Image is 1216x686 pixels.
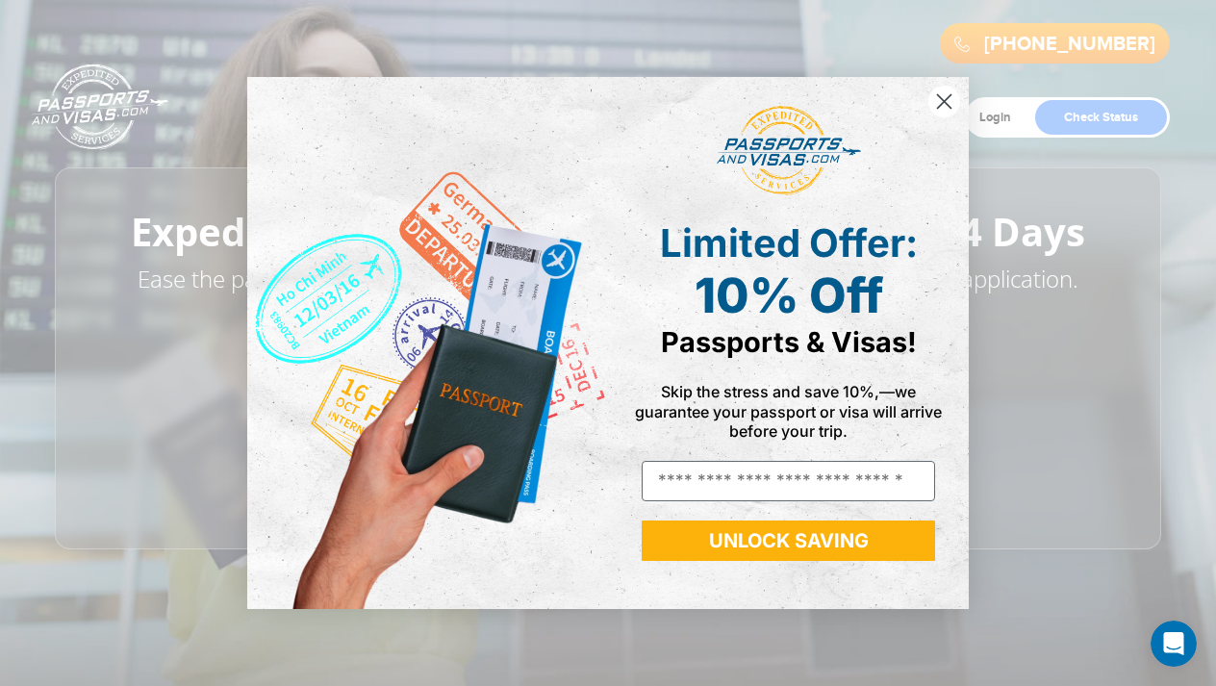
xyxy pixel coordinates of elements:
img: de9cda0d-0715-46ca-9a25-073762a91ba7.png [247,77,608,609]
span: Limited Offer: [660,219,918,267]
img: passports and visas [717,106,861,196]
button: Close dialog [927,85,961,118]
span: Passports & Visas! [661,325,917,359]
span: Skip the stress and save 10%,—we guarantee your passport or visa will arrive before your trip. [635,382,942,440]
iframe: Intercom live chat [1151,621,1197,667]
button: UNLOCK SAVING [642,521,935,561]
span: 10% Off [695,267,883,324]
